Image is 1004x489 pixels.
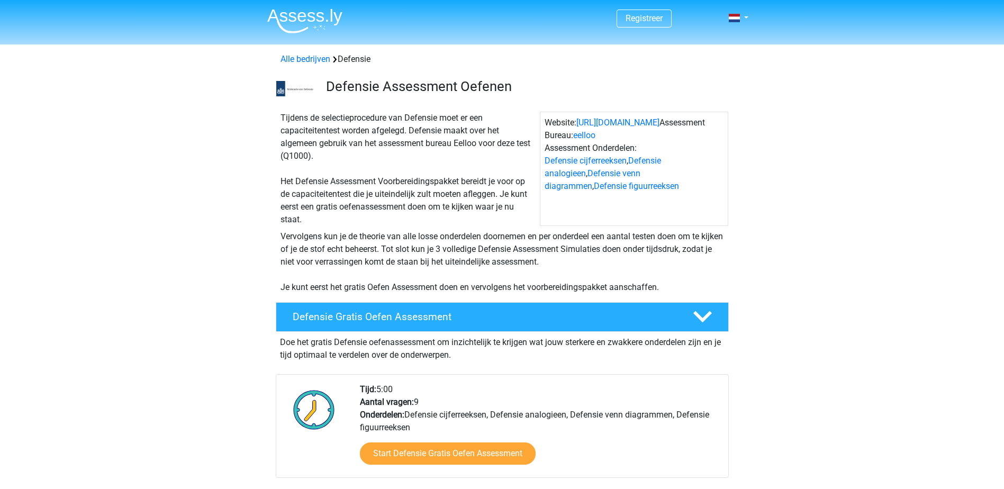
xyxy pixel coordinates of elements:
a: Defensie venn diagrammen [545,168,640,191]
b: Aantal vragen: [360,397,414,407]
a: Defensie figuurreeksen [594,181,679,191]
a: Alle bedrijven [281,54,330,64]
img: Assessly [267,8,342,33]
h4: Defensie Gratis Oefen Assessment [293,311,676,323]
b: Onderdelen: [360,410,404,420]
div: Tijdens de selectieprocedure van Defensie moet er een capaciteitentest worden afgelegd. Defensie ... [276,112,540,226]
a: Registreer [626,13,663,23]
a: Defensie cijferreeksen [545,156,627,166]
b: Tijd: [360,384,376,394]
a: eelloo [573,130,595,140]
a: [URL][DOMAIN_NAME] [576,117,659,128]
a: Start Defensie Gratis Oefen Assessment [360,442,536,465]
div: Defensie [276,53,728,66]
a: Defensie Gratis Oefen Assessment [272,302,733,332]
div: Doe het gratis Defensie oefenassessment om inzichtelijk te krijgen wat jouw sterkere en zwakkere ... [276,332,729,361]
div: Website: Assessment Bureau: Assessment Onderdelen: , , , [540,112,728,226]
h3: Defensie Assessment Oefenen [326,78,720,95]
a: Defensie analogieen [545,156,661,178]
img: Klok [287,383,341,436]
div: 5:00 9 Defensie cijferreeksen, Defensie analogieen, Defensie venn diagrammen, Defensie figuurreeksen [352,383,728,477]
div: Vervolgens kun je de theorie van alle losse onderdelen doornemen en per onderdeel een aantal test... [276,230,728,294]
